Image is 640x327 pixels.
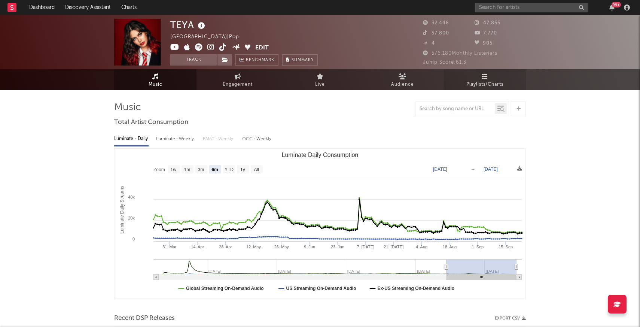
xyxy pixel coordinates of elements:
span: 905 [475,41,493,46]
svg: Luminate Daily Consumption [115,149,525,299]
text: Zoom [153,167,165,172]
button: Track [170,54,217,66]
input: Search by song name or URL [416,106,495,112]
a: Engagement [196,69,279,90]
span: 57.800 [423,31,449,36]
span: Total Artist Consumption [114,118,188,127]
text: 26. May [274,245,289,249]
text: YTD [225,167,234,172]
span: Summary [292,58,314,62]
span: 7.770 [475,31,497,36]
text: 0 [132,237,135,241]
div: Luminate - Daily [114,133,149,145]
text: All [254,167,259,172]
text: 9. Jun [304,245,315,249]
text: 20k [128,216,135,220]
a: Music [114,69,196,90]
div: TEYA [170,19,207,31]
span: Playlists/Charts [466,80,503,89]
text: Luminate Daily Consumption [282,152,359,158]
div: 99 + [612,2,621,7]
text: 18. Aug [443,245,457,249]
span: Engagement [223,80,253,89]
text: 15. Sep [499,245,513,249]
span: 32.448 [423,21,449,25]
text: 23. Jun [331,245,344,249]
text: 31. Mar [162,245,177,249]
span: 47.855 [475,21,500,25]
text: [DATE] [484,167,498,172]
text: → [471,167,475,172]
text: 28. Apr [219,245,232,249]
div: [GEOGRAPHIC_DATA] | Pop [170,33,248,42]
div: Luminate - Weekly [156,133,195,145]
text: 1w [171,167,177,172]
text: Luminate Daily Streams [119,186,125,233]
text: 12. May [246,245,261,249]
button: 99+ [609,4,615,10]
a: Benchmark [235,54,278,66]
text: 3m [198,167,204,172]
text: 4. Aug [416,245,427,249]
text: 21. [DATE] [384,245,403,249]
span: Benchmark [246,56,274,65]
text: 14. Apr [191,245,204,249]
a: Audience [361,69,444,90]
span: 4 [423,41,435,46]
a: Playlists/Charts [444,69,526,90]
span: Audience [391,80,414,89]
span: Jump Score: 61.3 [423,60,466,65]
text: 1m [184,167,191,172]
text: US Streaming On-Demand Audio [286,286,356,291]
button: Summary [282,54,318,66]
text: 40k [128,195,135,199]
button: Edit [255,43,269,53]
span: Live [315,80,325,89]
text: 1y [240,167,245,172]
text: 7. [DATE] [357,245,374,249]
text: Ex-US Streaming On-Demand Audio [378,286,455,291]
button: Export CSV [495,316,526,321]
span: Recent DSP Releases [114,314,175,323]
text: 1. Sep [472,245,484,249]
text: Global Streaming On-Demand Audio [186,286,264,291]
text: 6m [211,167,218,172]
input: Search for artists [475,3,588,12]
span: Music [149,80,162,89]
text: [DATE] [433,167,447,172]
div: OCC - Weekly [242,133,272,145]
span: 576.180 Monthly Listeners [423,51,497,56]
a: Live [279,69,361,90]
